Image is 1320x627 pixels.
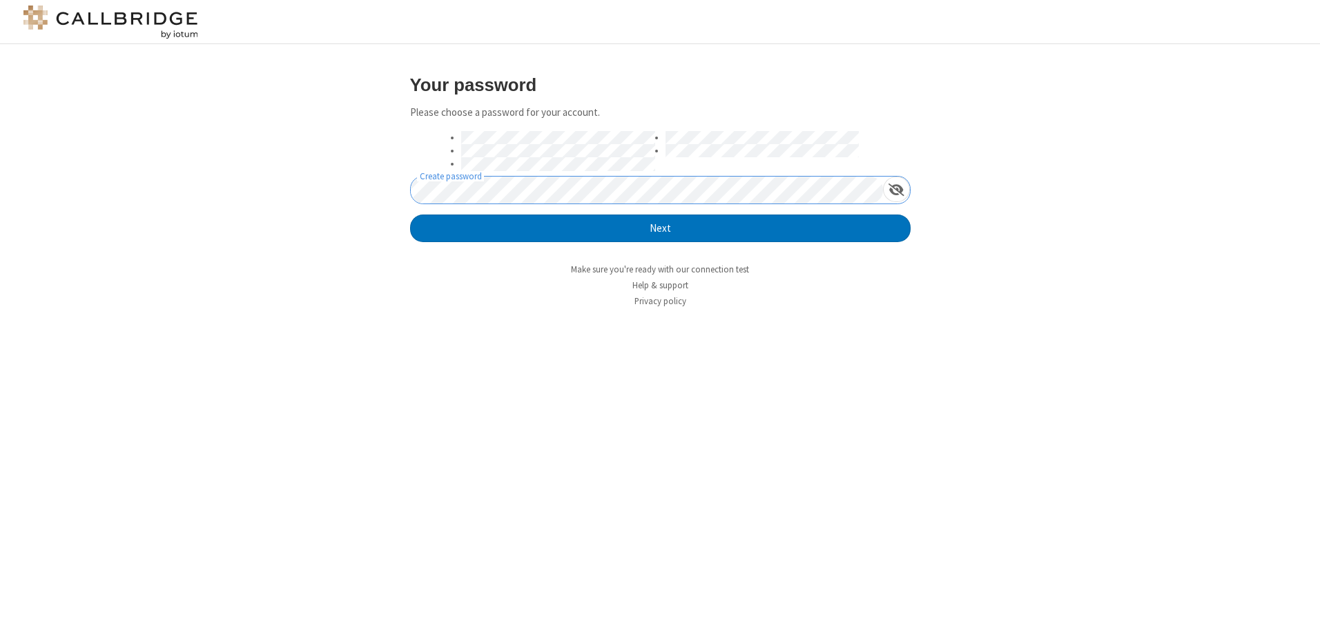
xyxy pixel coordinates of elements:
h3: Your password [410,75,911,94]
div: Show password [883,177,910,202]
a: Make sure you're ready with our connection test [571,263,749,275]
a: Privacy policy [634,295,686,307]
img: logo@2x.png [21,6,200,39]
input: Create password [411,177,883,203]
button: Next [410,215,911,242]
a: Help & support [632,279,688,291]
p: Please choose a password for your account. [410,105,911,121]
